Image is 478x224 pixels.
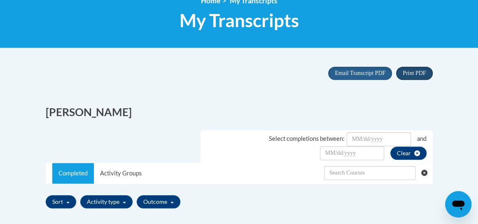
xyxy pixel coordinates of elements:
span: Select completions between: [269,135,345,142]
span: and [417,135,427,142]
span: Print PDF [403,70,426,76]
button: Print PDF [396,67,432,80]
button: Outcome [137,195,180,208]
h2: [PERSON_NAME] [46,105,233,120]
input: Date Input [320,146,384,160]
button: clear [390,147,427,160]
button: Activity type [80,195,133,208]
span: My Transcripts [180,9,299,31]
input: Date Input [347,132,411,146]
input: Search Withdrawn Transcripts [324,166,415,180]
button: Sort [46,195,76,208]
a: Activity Groups [94,163,148,184]
a: Completed [52,163,94,184]
button: Clear searching [421,163,432,183]
iframe: Button to launch messaging window [445,191,471,217]
button: Email Transcript PDF [328,67,392,80]
span: Email Transcript PDF [335,70,385,76]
